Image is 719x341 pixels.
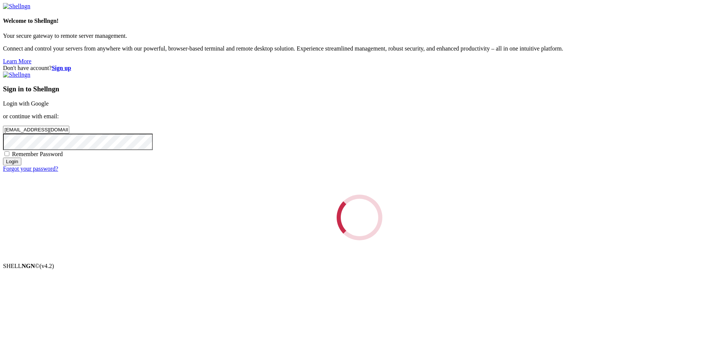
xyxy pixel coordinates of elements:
input: Remember Password [4,151,9,156]
p: Connect and control your servers from anywhere with our powerful, browser-based terminal and remo... [3,45,716,52]
div: Don't have account? [3,65,716,71]
img: Shellngn [3,71,30,78]
b: NGN [22,263,35,269]
span: 4.2.0 [40,263,54,269]
p: Your secure gateway to remote server management. [3,33,716,39]
h4: Welcome to Shellngn! [3,18,716,24]
span: SHELL © [3,263,54,269]
a: Login with Google [3,100,49,107]
a: Forgot your password? [3,165,58,172]
h3: Sign in to Shellngn [3,85,716,93]
img: Shellngn [3,3,30,10]
p: or continue with email: [3,113,716,120]
input: Login [3,158,21,165]
input: Email address [3,126,69,134]
span: Remember Password [12,151,63,157]
a: Sign up [52,65,71,71]
div: Loading... [327,185,391,249]
a: Learn More [3,58,31,64]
